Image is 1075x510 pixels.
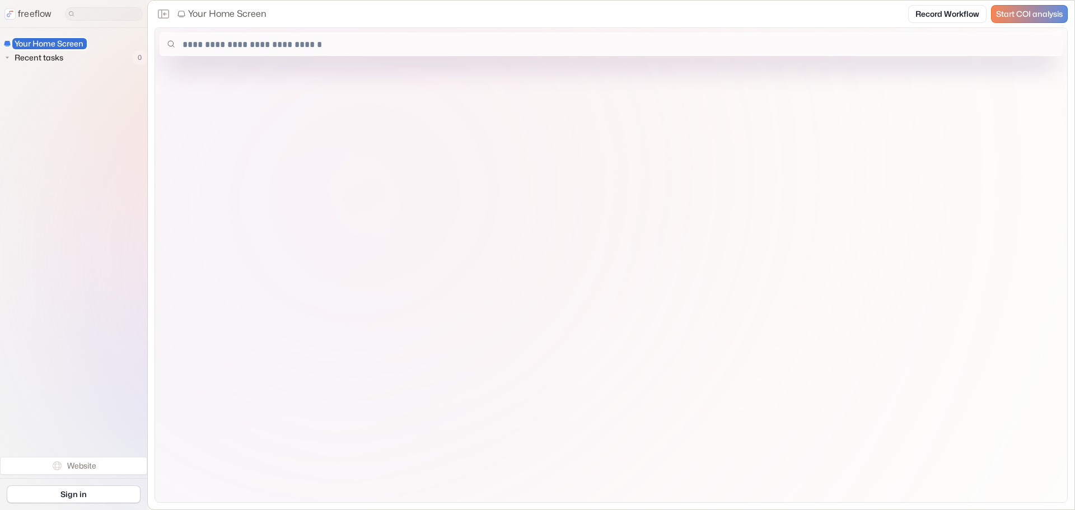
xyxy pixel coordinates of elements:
button: Recent tasks [3,51,68,64]
span: Recent tasks [12,52,67,63]
a: Your Home Screen [3,37,88,50]
span: 0 [132,50,147,65]
span: Your Home Screen [12,38,87,49]
p: freeflow [18,7,52,21]
nav: breadcrumb [177,7,267,21]
span: Your Home Screen [177,7,267,21]
a: Sign in [7,485,141,503]
a: Start COI analysis [991,5,1068,23]
span: Start COI analysis [996,10,1063,19]
a: freeflow [4,7,52,21]
button: Close the sidebar [155,5,172,23]
a: Record Workflow [908,5,987,23]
